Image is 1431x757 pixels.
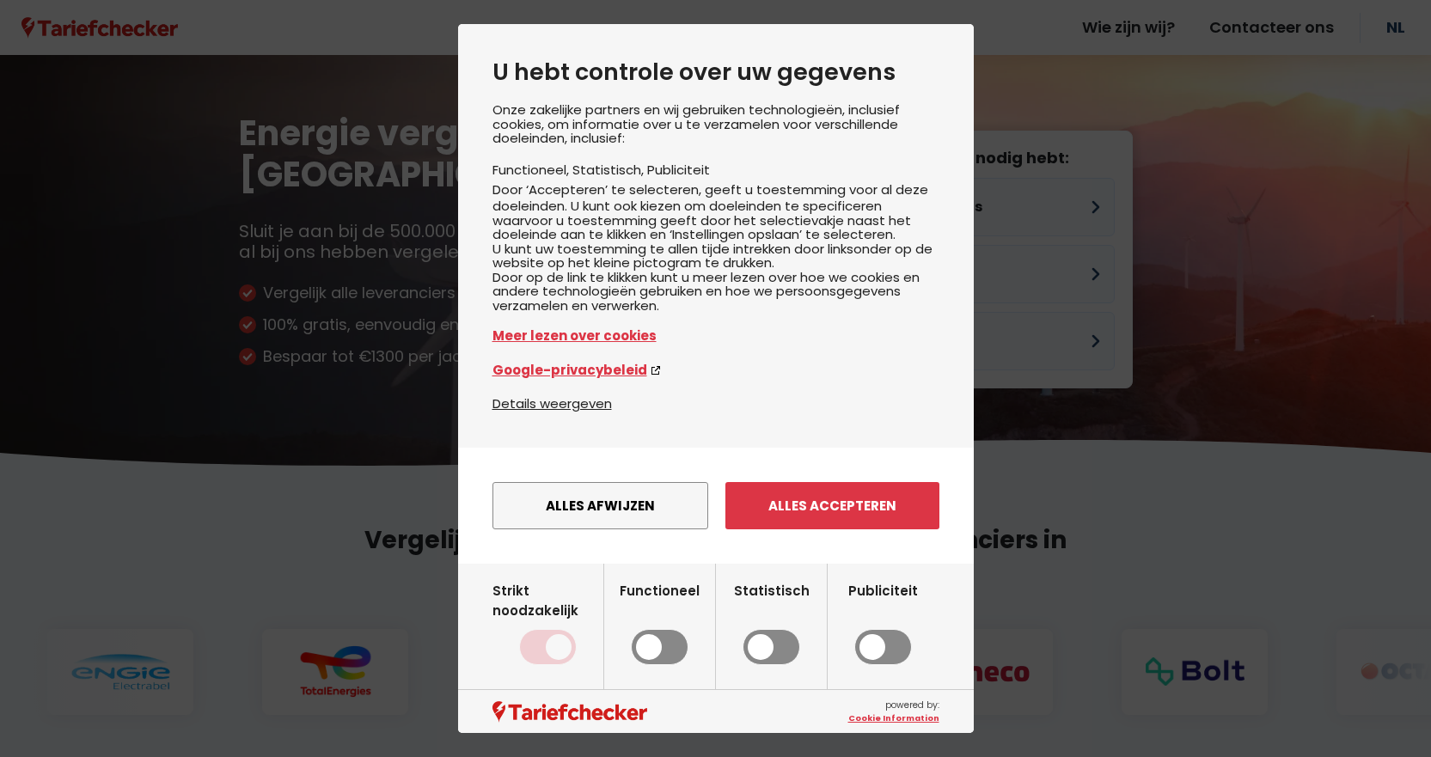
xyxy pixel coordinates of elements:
label: Strikt noodzakelijk [492,581,603,665]
button: Details weergeven [492,394,612,413]
a: Meer lezen over cookies [492,326,939,345]
li: Statistisch [572,161,647,179]
label: Statistisch [734,581,810,665]
a: Google-privacybeleid [492,360,939,380]
div: Onze zakelijke partners en wij gebruiken technologieën, inclusief cookies, om informatie over u t... [492,103,939,394]
a: Cookie Information [848,712,939,724]
li: Functioneel [492,161,572,179]
span: powered by: [848,699,939,724]
button: Alles afwijzen [492,482,708,529]
label: Functioneel [620,581,700,665]
h2: U hebt controle over uw gegevens [492,58,939,86]
label: Publiciteit [848,581,918,665]
img: logo [492,701,647,723]
li: Publiciteit [647,161,710,179]
button: Alles accepteren [725,482,939,529]
div: menu [458,448,974,564]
